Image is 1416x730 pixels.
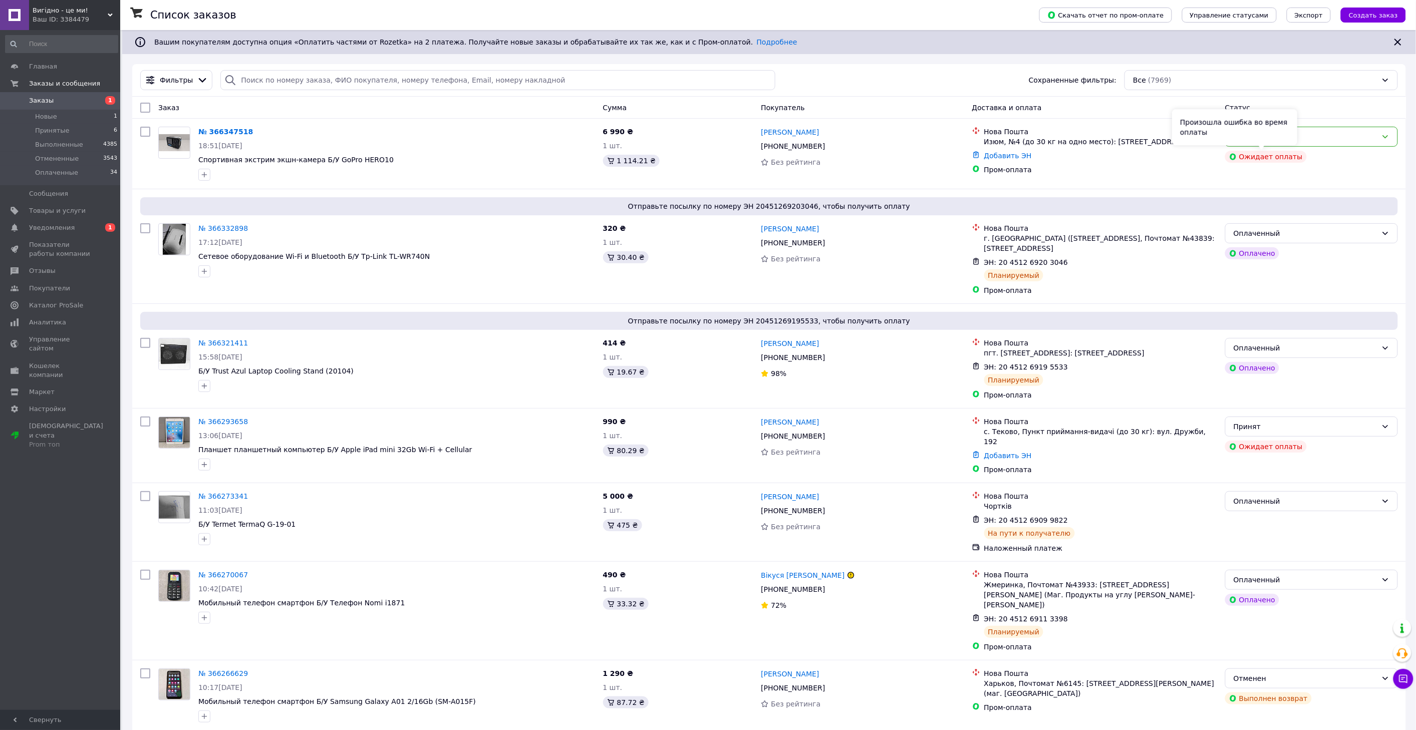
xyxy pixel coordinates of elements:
[1234,496,1377,507] div: Оплаченный
[158,668,190,700] a: Фото товару
[144,316,1394,326] span: Отправьте посылку по номеру ЭН 20451269195533, чтобы получить оплату
[198,156,394,164] a: Спортивная экстрим экшн-камера Б/У GoPro HERO10
[198,252,430,260] a: Сетевое оборудование Wi-Fi и Bluetooth Б/У Tp-Link TL-WR740N
[757,38,797,46] a: Подробнее
[1234,228,1377,239] div: Оплаченный
[759,350,827,364] div: [PHONE_NUMBER]
[603,598,649,610] div: 33.32 ₴
[29,422,103,449] span: [DEMOGRAPHIC_DATA] и счета
[759,681,827,695] div: [PHONE_NUMBER]
[5,35,118,53] input: Поиск
[29,206,86,215] span: Товары и услуги
[1234,342,1377,353] div: Оплаченный
[198,506,242,514] span: 11:03[DATE]
[159,496,190,519] img: Фото товару
[198,367,354,375] a: Б/У Trust Azul Laptop Cooling Stand (20104)
[158,223,190,255] a: Фото товару
[603,506,623,514] span: 1 шт.
[29,266,56,275] span: Отзывы
[603,445,649,457] div: 80.29 ₴
[159,134,190,152] img: Фото товару
[198,446,472,454] a: Планшет планшетный компьютер Б/У Apple iPad mini 32Gb Wi-Fi + Cellular
[603,353,623,361] span: 1 шт.
[984,285,1217,295] div: Пром-оплата
[771,601,786,609] span: 72%
[603,519,642,531] div: 475 ₴
[198,418,248,426] a: № 366293658
[984,702,1217,712] div: Пром-оплата
[198,520,296,528] a: Б/У Termet TermaQ G-19-01
[29,335,93,353] span: Управление сайтом
[984,137,1217,147] div: Изюм, №4 (до 30 кг на одно место): [STREET_ADDRESS]
[1225,104,1251,112] span: Статус
[1225,247,1279,259] div: Оплачено
[984,516,1068,524] span: ЭН: 20 4512 6909 9822
[29,318,66,327] span: Аналитика
[1234,421,1377,432] div: Принят
[603,142,623,150] span: 1 шт.
[603,104,627,112] span: Сумма
[1393,669,1413,689] button: Чат с покупателем
[759,236,827,250] div: [PHONE_NUMBER]
[603,696,649,708] div: 87.72 ₴
[771,370,786,378] span: 98%
[198,224,248,232] a: № 366332898
[984,363,1068,371] span: ЭН: 20 4512 6919 5533
[198,353,242,361] span: 15:58[DATE]
[29,223,75,232] span: Уведомления
[984,527,1075,539] div: На пути к получателю
[759,139,827,153] div: [PHONE_NUMBER]
[198,571,248,579] a: № 366270067
[1287,8,1331,23] button: Экспорт
[984,233,1217,253] div: г. [GEOGRAPHIC_DATA] ([STREET_ADDRESS], Почтомат №43839: [STREET_ADDRESS]
[603,492,634,500] span: 5 000 ₴
[1029,75,1116,85] span: Сохраненные фильтры:
[35,140,83,149] span: Выполненные
[603,366,649,378] div: 19.67 ₴
[984,127,1217,137] div: Нова Пошта
[761,104,805,112] span: Покупатель
[984,642,1217,652] div: Пром-оплата
[761,492,819,502] a: [PERSON_NAME]
[29,440,103,449] div: Prom топ
[984,390,1217,400] div: Пром-оплата
[603,585,623,593] span: 1 шт.
[198,697,476,705] a: Мобильный телефон смартфон Б/У Samsung Galaxy A01 2/16Gb (SM-A015F)
[198,128,253,136] a: № 366347518
[984,348,1217,358] div: пгт. [STREET_ADDRESS]: [STREET_ADDRESS]
[759,504,827,518] div: [PHONE_NUMBER]
[105,223,115,232] span: 1
[603,224,626,232] span: 320 ₴
[984,543,1217,553] div: Наложенный платеж
[159,338,190,370] img: Фото товару
[29,361,93,380] span: Кошелек компании
[759,429,827,443] div: [PHONE_NUMBER]
[984,374,1044,386] div: Планируемый
[1234,673,1377,684] div: Отменен
[1190,12,1269,19] span: Управление статусами
[1133,75,1146,85] span: Все
[29,388,55,397] span: Маркет
[761,224,819,234] a: [PERSON_NAME]
[35,112,57,121] span: Новые
[984,570,1217,580] div: Нова Пошта
[1341,8,1406,23] button: Создать заказ
[984,678,1217,698] div: Харьков, Почтомат №6145: [STREET_ADDRESS][PERSON_NAME] (маг. [GEOGRAPHIC_DATA])
[1225,362,1279,374] div: Оплачено
[198,339,248,347] a: № 366321411
[159,570,190,601] img: Фото товару
[1182,8,1277,23] button: Управление статусами
[984,615,1068,623] span: ЭН: 20 4512 6911 3398
[29,62,57,71] span: Главная
[105,96,115,105] span: 1
[603,238,623,246] span: 1 шт.
[29,284,70,293] span: Покупатели
[984,465,1217,475] div: Пром-оплата
[771,158,820,166] span: Без рейтинга
[761,127,819,137] a: [PERSON_NAME]
[603,432,623,440] span: 1 шт.
[103,154,117,163] span: 3543
[603,669,634,677] span: 1 290 ₴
